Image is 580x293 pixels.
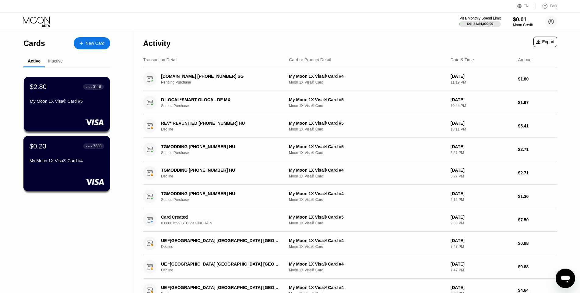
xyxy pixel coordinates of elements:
[536,39,554,44] div: Export
[161,168,279,173] div: TGMODDING [PHONE_NUMBER] HU
[161,262,279,266] div: UE *[GEOGRAPHIC_DATA] [GEOGRAPHIC_DATA] [GEOGRAPHIC_DATA]
[289,74,446,79] div: My Moon 1X Visa® Card #4
[161,198,288,202] div: Settled Purchase
[451,168,513,173] div: [DATE]
[143,232,557,255] div: UE *[GEOGRAPHIC_DATA] [GEOGRAPHIC_DATA] [GEOGRAPHIC_DATA]DeclineMy Moon 1X Visa® Card #4Moon 1X V...
[161,127,288,131] div: Decline
[289,97,446,102] div: My Moon 1X Visa® Card #5
[30,142,47,150] div: $0.23
[48,59,63,63] div: Inactive
[161,151,288,155] div: Settled Purchase
[459,16,501,27] div: Visa Monthly Spend Limit$41.64/$4,000.00
[550,4,557,8] div: FAQ
[451,74,513,79] div: [DATE]
[518,194,557,199] div: $1.36
[451,104,513,108] div: 10:44 PM
[451,174,513,178] div: 5:27 PM
[518,217,557,222] div: $7.50
[161,221,288,225] div: 0.00007599 BTC via ONCHAIN
[518,77,557,81] div: $1.80
[30,83,47,91] div: $2.80
[161,245,288,249] div: Decline
[518,57,533,62] div: Amount
[518,288,557,293] div: $4.64
[513,23,533,27] div: Moon Credit
[451,80,513,84] div: 11:19 PM
[451,215,513,220] div: [DATE]
[451,121,513,126] div: [DATE]
[451,268,513,272] div: 7:47 PM
[161,174,288,178] div: Decline
[161,268,288,272] div: Decline
[289,262,446,266] div: My Moon 1X Visa® Card #4
[30,158,104,163] div: My Moon 1X Visa® Card #4
[518,123,557,128] div: $5.41
[289,238,446,243] div: My Moon 1X Visa® Card #4
[524,4,529,8] div: EN
[513,16,533,23] div: $0.01
[513,16,533,27] div: $0.01Moon Credit
[518,241,557,246] div: $0.88
[161,80,288,84] div: Pending Purchase
[518,170,557,175] div: $2.71
[518,264,557,269] div: $0.88
[161,74,279,79] div: [DOMAIN_NAME] [PHONE_NUMBER] SG
[289,285,446,290] div: My Moon 1X Visa® Card #4
[451,127,513,131] div: 10:11 PM
[161,144,279,149] div: TGMODDING [PHONE_NUMBER] HU
[289,104,446,108] div: Moon 1X Visa® Card
[517,3,536,9] div: EN
[451,221,513,225] div: 9:33 PM
[451,151,513,155] div: 5:27 PM
[143,67,557,91] div: [DOMAIN_NAME] [PHONE_NUMBER] SGPending PurchaseMy Moon 1X Visa® Card #4Moon 1X Visa® Card[DATE]11...
[289,191,446,196] div: My Moon 1X Visa® Card #4
[143,91,557,114] div: D LOCAL*SMART GLOCAL DF MXSettled PurchaseMy Moon 1X Visa® Card #5Moon 1X Visa® Card[DATE]10:44 P...
[289,221,446,225] div: Moon 1X Visa® Card
[161,104,288,108] div: Settled Purchase
[161,285,279,290] div: UE *[GEOGRAPHIC_DATA] [GEOGRAPHIC_DATA] [GEOGRAPHIC_DATA]
[93,85,101,89] div: 3118
[451,144,513,149] div: [DATE]
[143,39,170,48] div: Activity
[161,191,279,196] div: TGMODDING [PHONE_NUMBER] HU
[143,114,557,138] div: REV* REVUNITED [PHONE_NUMBER] HUDeclineMy Moon 1X Visa® Card #5Moon 1X Visa® Card[DATE]10:11 PM$5.41
[451,57,474,62] div: Date & Time
[28,59,40,63] div: Active
[143,161,557,185] div: TGMODDING [PHONE_NUMBER] HUDeclineMy Moon 1X Visa® Card #4Moon 1X Visa® Card[DATE]5:27 PM$2.71
[86,145,92,147] div: ● ● ● ●
[467,22,493,26] div: $41.64 / $4,000.00
[93,144,101,148] div: 7338
[556,269,575,288] iframe: Button to launch messaging window, conversation in progress
[143,185,557,208] div: TGMODDING [PHONE_NUMBER] HUSettled PurchaseMy Moon 1X Visa® Card #4Moon 1X Visa® Card[DATE]2:12 P...
[23,39,45,48] div: Cards
[143,138,557,161] div: TGMODDING [PHONE_NUMBER] HUSettled PurchaseMy Moon 1X Visa® Card #5Moon 1X Visa® Card[DATE]5:27 P...
[289,198,446,202] div: Moon 1X Visa® Card
[289,80,446,84] div: Moon 1X Visa® Card
[161,121,279,126] div: REV* REVUNITED [PHONE_NUMBER] HU
[161,215,279,220] div: Card Created
[451,97,513,102] div: [DATE]
[289,127,446,131] div: Moon 1X Visa® Card
[451,191,513,196] div: [DATE]
[289,245,446,249] div: Moon 1X Visa® Card
[518,100,557,105] div: $1.97
[289,151,446,155] div: Moon 1X Visa® Card
[143,57,177,62] div: Transaction Detail
[289,121,446,126] div: My Moon 1X Visa® Card #5
[86,41,104,46] div: New Card
[289,215,446,220] div: My Moon 1X Visa® Card #5
[86,86,92,88] div: ● ● ● ●
[533,37,557,47] div: Export
[451,198,513,202] div: 2:12 PM
[289,268,446,272] div: Moon 1X Visa® Card
[161,97,279,102] div: D LOCAL*SMART GLOCAL DF MX
[74,37,110,49] div: New Card
[24,77,110,131] div: $2.80● ● ● ●3118My Moon 1X Visa® Card #5
[289,174,446,178] div: Moon 1X Visa® Card
[451,245,513,249] div: 7:47 PM
[143,255,557,279] div: UE *[GEOGRAPHIC_DATA] [GEOGRAPHIC_DATA] [GEOGRAPHIC_DATA]DeclineMy Moon 1X Visa® Card #4Moon 1X V...
[451,238,513,243] div: [DATE]
[289,168,446,173] div: My Moon 1X Visa® Card #4
[451,285,513,290] div: [DATE]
